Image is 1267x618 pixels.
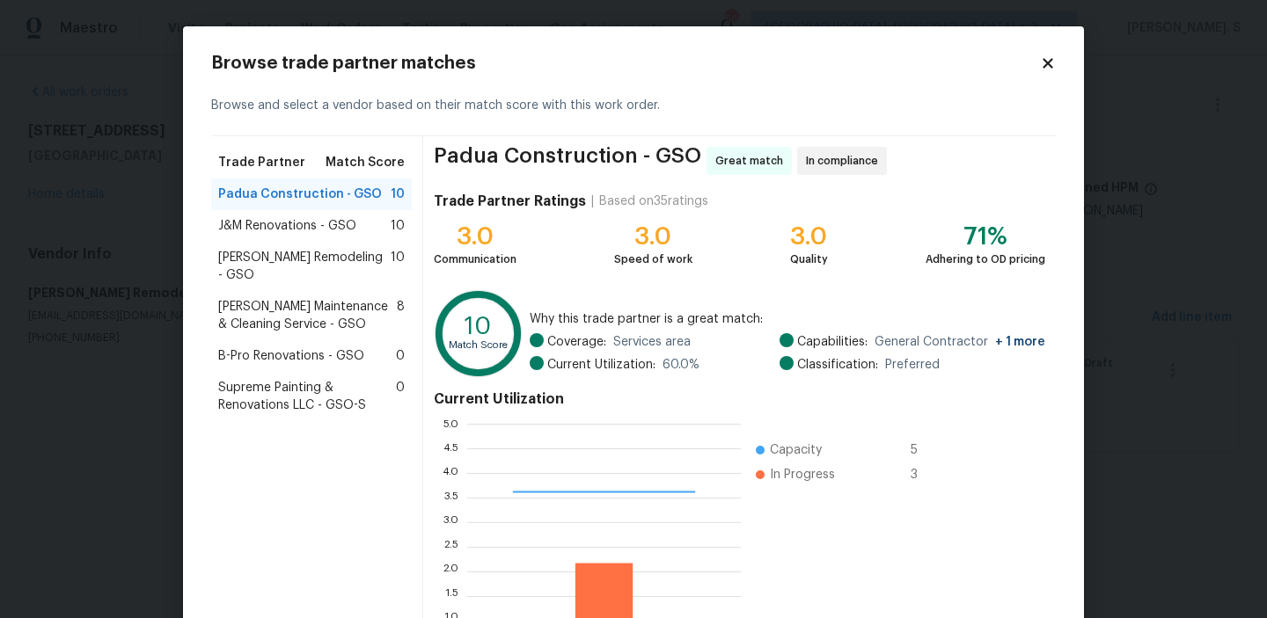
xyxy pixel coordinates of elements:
[443,443,458,454] text: 4.5
[995,336,1045,348] span: + 1 more
[547,333,606,351] span: Coverage:
[911,466,939,483] span: 3
[770,441,822,459] span: Capacity
[715,152,790,170] span: Great match
[599,193,708,210] div: Based on 35 ratings
[663,356,699,374] span: 60.0 %
[218,379,396,414] span: Supreme Painting & Renovations LLC - GSO-S
[449,340,508,350] text: Match Score
[926,251,1045,268] div: Adhering to OD pricing
[547,356,655,374] span: Current Utilization:
[211,76,1056,136] div: Browse and select a vendor based on their match score with this work order.
[885,356,940,374] span: Preferred
[442,468,458,478] text: 4.0
[875,333,1045,351] span: General Contractor
[434,228,516,245] div: 3.0
[797,356,878,374] span: Classification:
[926,228,1045,245] div: 71%
[443,566,458,577] text: 2.0
[790,251,828,268] div: Quality
[445,591,458,601] text: 1.5
[443,542,458,552] text: 2.5
[218,298,397,333] span: [PERSON_NAME] Maintenance & Cleaning Service - GSO
[613,333,691,351] span: Services area
[806,152,885,170] span: In compliance
[614,228,692,245] div: 3.0
[396,379,405,414] span: 0
[443,492,458,503] text: 3.5
[218,217,356,235] span: J&M Renovations - GSO
[434,193,586,210] h4: Trade Partner Ratings
[218,347,364,365] span: B-Pro Renovations - GSO
[326,154,405,171] span: Match Score
[396,347,405,365] span: 0
[530,310,1045,328] span: Why this trade partner is a great match:
[443,517,458,527] text: 3.0
[218,185,382,203] span: Padua Construction - GSO
[465,314,492,338] text: 10
[911,441,939,459] span: 5
[790,228,828,245] div: 3.0
[391,249,405,284] span: 10
[614,251,692,268] div: Speed of work
[797,333,868,351] span: Capabilities:
[434,390,1045,408] h4: Current Utilization
[434,147,701,175] span: Padua Construction - GSO
[770,466,835,483] span: In Progress
[586,193,599,210] div: |
[391,185,405,203] span: 10
[391,217,405,235] span: 10
[397,298,405,333] span: 8
[434,251,516,268] div: Communication
[218,154,305,171] span: Trade Partner
[218,249,391,284] span: [PERSON_NAME] Remodeling - GSO
[443,418,458,429] text: 5.0
[211,55,1040,72] h2: Browse trade partner matches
